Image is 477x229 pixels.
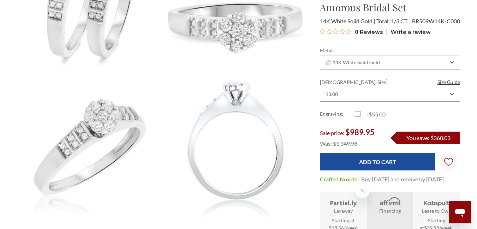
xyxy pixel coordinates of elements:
span: 0 Reviews [355,26,383,37]
img: Layaway [329,197,358,207]
iframe: Close message [356,184,370,198]
img: Photo of Amorous 1/3 CT. T.W. Round Cluster Bridal Set 14K White Gold [BT509WE-C000] [17,74,162,219]
dt: Crafted to order. [320,175,360,183]
span: BR509W14K-C000 [412,18,460,24]
span: $1,349.98 [333,140,357,147]
span: 14K White Solid Gold [326,60,380,65]
img: Photo of Amorous 1/3 CT. T.W. Round Cluster Bridal Set 14K White Gold [BT509WE-C000] [163,74,308,219]
span: Sale price: [320,129,344,136]
svg: Wish Lists [444,135,453,188]
strong: Layaway [334,207,353,215]
div: Write a review [387,29,431,35]
label: Metal: [320,47,460,54]
strong: Lease to Own [422,207,451,215]
label: +$55.00 [355,110,390,119]
div: Combobox [320,87,460,102]
div: Combobox [320,55,460,70]
strong: Financing [379,207,401,215]
img: Affirm [375,197,405,207]
span: Hello there! Welcome to My Trio Rings! Please let us know what questions you have! 😀 [4,5,83,25]
span: Total: 1/3 CT. [376,18,411,24]
iframe: Button to launch messaging window [449,201,471,223]
label: [DEMOGRAPHIC_DATA]' Size : [320,78,460,86]
a: Wish Lists [440,153,457,171]
span: 14K White Solid Gold [320,18,375,24]
img: Katapult [422,197,451,207]
div: 13.00 [326,91,338,97]
span: $989.95 [345,127,375,137]
label: Engraving: [320,110,355,119]
input: Add to Cart [320,153,435,170]
button: Rated 0 out of 5 stars from 0 reviews. Jump to reviews. [320,26,383,37]
a: Size Guide [437,78,460,86]
span: Was: [320,140,332,147]
span: You save: $360.03 [406,134,451,141]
